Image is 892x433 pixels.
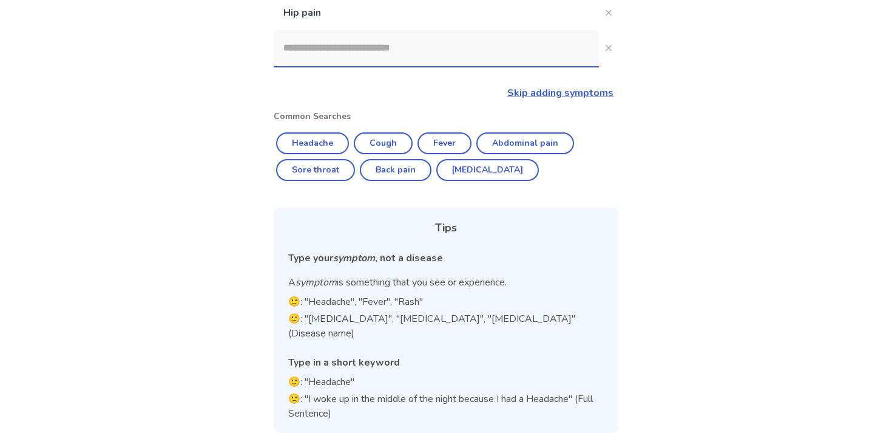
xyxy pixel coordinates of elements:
[288,220,604,236] div: Tips
[288,275,604,290] p: A is something that you see or experience.
[507,86,613,100] a: Skip adding symptoms
[333,251,375,265] i: symptom
[599,38,618,58] button: Close
[288,392,604,421] p: 🙁: "I woke up in the middle of the night because I had a Headache" (Full Sentence)
[288,312,604,341] p: 🙁: "[MEDICAL_DATA]", "[MEDICAL_DATA]", "[MEDICAL_DATA]" (Disease name)
[274,30,599,66] input: Close
[354,132,413,154] button: Cough
[274,110,618,123] p: Common Searches
[296,276,337,289] i: symptom
[436,159,539,181] button: [MEDICAL_DATA]
[276,159,355,181] button: Sore throat
[417,132,471,154] button: Fever
[288,295,604,309] p: 🙂: "Headache", "Fever", "Rash"
[288,355,604,370] div: Type in a short keyword
[288,375,604,389] p: 🙂: "Headache"
[276,132,349,154] button: Headache
[476,132,574,154] button: Abdominal pain
[599,3,618,22] button: Close
[288,251,604,265] div: Type your , not a disease
[360,159,431,181] button: Back pain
